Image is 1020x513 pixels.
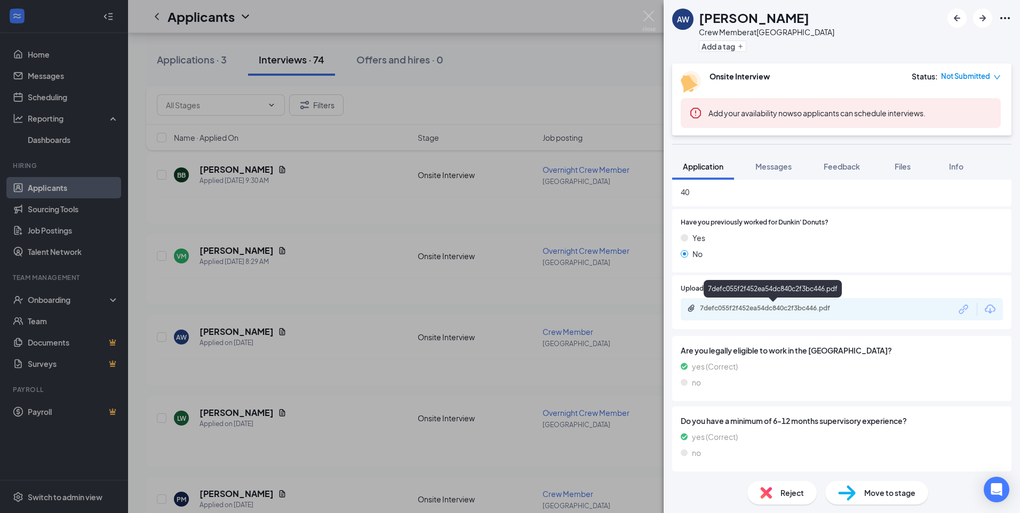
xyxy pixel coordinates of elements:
span: Move to stage [864,487,915,499]
span: Info [949,162,963,171]
svg: ArrowLeftNew [951,12,963,25]
svg: Ellipses [999,12,1011,25]
span: Reject [780,487,804,499]
span: so applicants can schedule interviews. [708,108,926,118]
span: Feedback [824,162,860,171]
button: Add your availability now [708,108,793,118]
span: Application [683,162,723,171]
span: Files [895,162,911,171]
b: Onsite Interview [710,71,770,81]
span: Do you have a minimum of 6-12 months supervisory experience? [681,415,1003,427]
span: Not Submitted [941,71,990,82]
button: ArrowRight [973,9,992,28]
div: 7defc055f2f452ea54dc840c2f3bc446.pdf [700,304,849,312]
div: 7defc055f2f452ea54dc840c2f3bc446.pdf [704,280,842,298]
div: AW [677,14,689,25]
svg: Paperclip [687,304,696,312]
button: ArrowLeftNew [947,9,967,28]
span: yes (Correct) [692,431,738,443]
h1: [PERSON_NAME] [699,9,809,27]
a: Paperclip7defc055f2f452ea54dc840c2f3bc446.pdf [687,304,860,314]
span: yes (Correct) [692,360,738,372]
div: Status : [912,71,938,82]
span: Have you previously worked for Dunkin' Donuts? [681,218,828,228]
span: no [692,447,701,459]
span: no [692,376,701,388]
svg: Plus [737,43,744,50]
div: Crew Member at [GEOGRAPHIC_DATA] [699,27,834,37]
span: No [692,248,703,260]
span: 40 [681,186,1003,198]
span: Yes [692,232,705,244]
span: down [993,74,1001,81]
span: Messages [755,162,792,171]
div: Open Intercom Messenger [984,477,1009,502]
span: Upload Resume [681,284,729,294]
button: PlusAdd a tag [699,41,746,52]
svg: Error [689,107,702,119]
svg: Download [984,303,997,316]
span: Are you legally eligible to work in the [GEOGRAPHIC_DATA]? [681,344,1003,356]
svg: Link [957,302,971,316]
svg: ArrowRight [976,12,989,25]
